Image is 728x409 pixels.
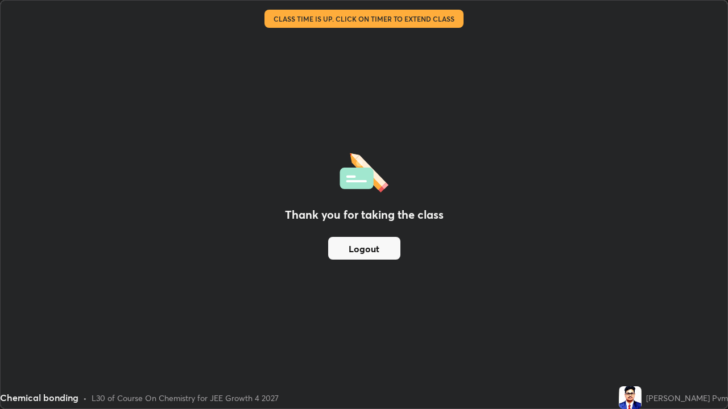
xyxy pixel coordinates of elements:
div: • [83,392,87,404]
button: Logout [328,237,400,260]
img: aac4110866d7459b93fa02c8e4758a58.jpg [619,386,642,409]
img: offlineFeedback.1438e8b3.svg [340,149,388,193]
h2: Thank you for taking the class [285,206,444,223]
div: [PERSON_NAME] Pvm [646,392,728,404]
div: L30 of Course On Chemistry for JEE Growth 4 2027 [92,392,279,404]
